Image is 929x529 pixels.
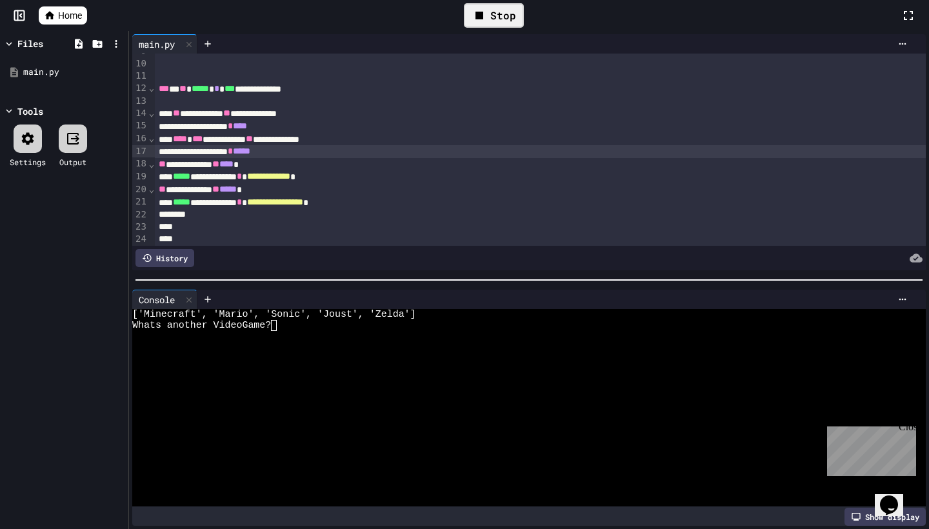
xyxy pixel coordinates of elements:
div: Console [132,290,197,309]
span: Home [58,9,82,22]
span: Fold line [148,83,155,93]
div: 23 [132,221,148,233]
div: Files [17,37,43,50]
span: Fold line [148,159,155,169]
div: History [135,249,194,267]
span: ['Minecraft', 'Mario', 'Sonic', 'Joust', 'Zelda'] [132,309,416,320]
iframe: chat widget [875,477,916,516]
span: Fold line [148,184,155,194]
div: 16 [132,132,148,145]
div: 18 [132,157,148,170]
div: 10 [132,57,148,70]
div: Settings [10,156,46,168]
div: 19 [132,170,148,183]
div: main.py [23,66,124,79]
div: 12 [132,82,148,95]
div: 22 [132,208,148,221]
div: 13 [132,95,148,107]
div: 20 [132,183,148,196]
div: 24 [132,233,148,245]
span: Whats another VideoGame? [132,320,271,331]
div: Output [59,156,86,168]
div: Stop [464,3,524,28]
div: 15 [132,119,148,132]
div: 21 [132,195,148,208]
div: 25 [132,245,148,257]
div: 11 [132,70,148,82]
a: Home [39,6,87,25]
iframe: chat widget [822,421,916,476]
span: Fold line [148,108,155,118]
div: main.py [132,34,197,54]
div: Show display [844,508,926,526]
span: Fold line [148,133,155,143]
div: Console [132,293,181,306]
div: Tools [17,105,43,118]
div: main.py [132,37,181,51]
div: 17 [132,145,148,158]
div: Chat with us now!Close [5,5,89,82]
div: 14 [132,107,148,120]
